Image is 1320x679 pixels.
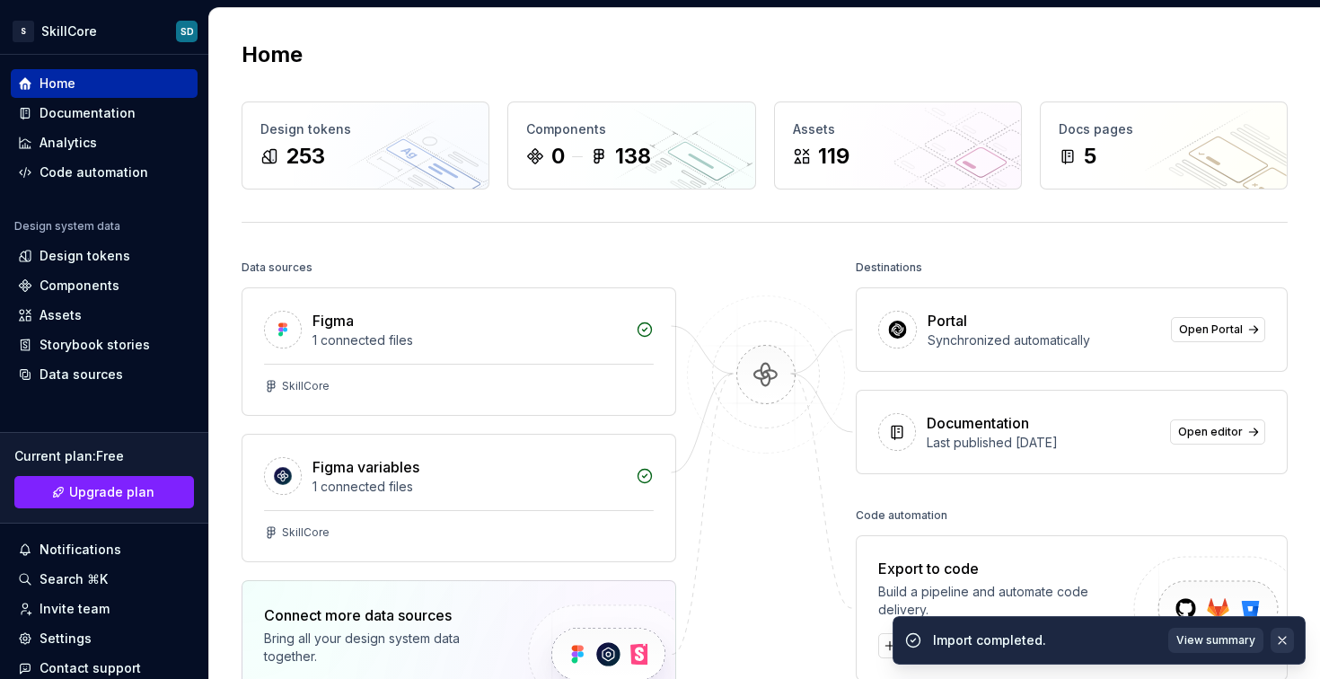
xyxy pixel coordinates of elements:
a: Figma variables1 connected filesSkillCore [242,434,676,562]
div: Figma [312,310,354,331]
h2: Home [242,40,303,69]
a: Code automation [11,158,198,187]
div: Design tokens [260,120,471,138]
div: Destinations [856,255,922,280]
div: Invite team [40,600,110,618]
div: Contact support [40,659,141,677]
div: Synchronized automatically [928,331,1160,349]
div: S [13,21,34,42]
div: Settings [40,630,92,648]
div: Components [526,120,736,138]
div: 5 [1084,142,1096,171]
div: SkillCore [41,22,97,40]
div: Home [40,75,75,93]
button: SSkillCoreSD [4,12,205,50]
div: 1 connected files [312,478,625,496]
div: Components [40,277,119,295]
a: Design tokens [11,242,198,270]
button: View summary [1168,628,1263,653]
div: Current plan : Free [14,447,194,465]
div: Build a pipeline and automate code delivery. [878,583,1136,619]
div: Analytics [40,134,97,152]
div: Export to code [878,558,1136,579]
div: SkillCore [282,525,330,540]
div: Code automation [856,503,947,528]
div: Assets [793,120,1003,138]
div: SD [180,24,194,39]
a: Storybook stories [11,331,198,359]
div: Storybook stories [40,336,150,354]
a: Data sources [11,360,198,389]
div: Code automation [40,163,148,181]
a: Assets119 [774,101,1022,190]
div: Data sources [242,255,312,280]
div: 138 [615,142,651,171]
div: Documentation [40,104,136,122]
div: 119 [818,142,849,171]
div: Figma variables [312,456,419,478]
a: Settings [11,624,198,653]
div: Data sources [40,366,123,384]
a: Upgrade plan [14,476,194,508]
a: Docs pages5 [1040,101,1288,190]
a: Assets [11,301,198,330]
span: Open Portal [1179,322,1243,337]
div: 0 [551,142,565,171]
div: Docs pages [1059,120,1269,138]
a: Invite team [11,595,198,623]
div: Design system data [14,219,120,234]
div: Design tokens [40,247,130,265]
a: Design tokens253 [242,101,489,190]
span: Upgrade plan [69,483,154,501]
button: Search ⌘K [11,565,198,594]
a: Open Portal [1171,317,1265,342]
div: Portal [928,310,967,331]
div: Import completed. [933,631,1157,649]
span: View summary [1176,633,1255,648]
div: SkillCore [282,379,330,393]
div: Assets [40,306,82,324]
div: Documentation [927,412,1029,434]
a: Figma1 connected filesSkillCore [242,287,676,416]
div: Bring all your design system data together. [264,630,497,666]
a: Open editor [1170,419,1265,445]
div: 253 [286,142,325,171]
a: Components0138 [507,101,755,190]
div: Search ⌘K [40,570,108,588]
button: Notifications [11,535,198,564]
div: Connect more data sources [264,604,497,626]
div: Last published [DATE] [927,434,1159,452]
div: 1 connected files [312,331,625,349]
a: Documentation [11,99,198,128]
div: Notifications [40,541,121,559]
a: Components [11,271,198,300]
a: Home [11,69,198,98]
a: Analytics [11,128,198,157]
span: Open editor [1178,425,1243,439]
